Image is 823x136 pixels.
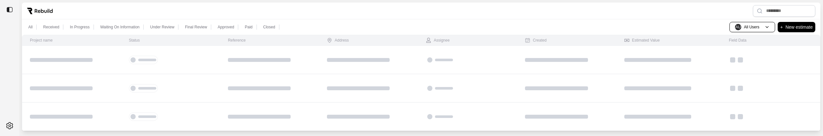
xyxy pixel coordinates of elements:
div: Estimated Value [624,38,660,43]
p: Waiting On Information [100,24,140,30]
div: Reference [228,38,246,43]
p: Under Review [150,24,174,30]
p: In Progress [70,24,89,30]
div: Status [129,38,140,43]
p: Closed [263,24,275,30]
div: Created [525,38,547,43]
span: AU [735,24,741,30]
p: Paid [245,24,252,30]
p: All Users [744,24,759,30]
p: New estimate [785,23,813,31]
div: Assignee [426,38,449,43]
div: Field Data [729,38,746,43]
p: Final Review [185,24,207,30]
p: Approved [218,24,234,30]
button: +New estimate [778,22,815,32]
img: Rebuild [27,8,53,14]
img: toggle sidebar [6,6,13,13]
div: Address [327,38,349,43]
p: Received [43,24,59,30]
button: AUAll Users [729,22,775,32]
p: + [780,23,783,31]
p: All [28,24,32,30]
div: Project name [30,38,53,43]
